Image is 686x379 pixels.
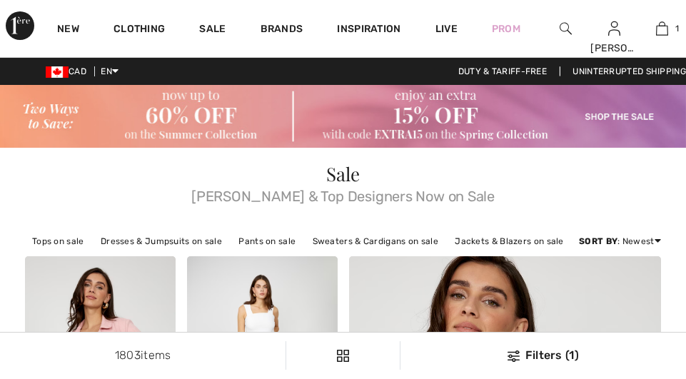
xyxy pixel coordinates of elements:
[579,236,617,246] strong: Sort By
[508,350,520,362] img: Filters
[25,183,661,203] span: [PERSON_NAME] & Top Designers Now on Sale
[231,232,303,251] a: Pants on sale
[46,66,69,78] img: Canadian Dollar
[261,23,303,38] a: Brands
[306,232,445,251] a: Sweaters & Cardigans on sale
[326,161,359,186] span: Sale
[409,347,677,364] div: Filters (1)
[639,20,685,37] a: 1
[199,23,226,38] a: Sale
[46,66,92,76] span: CAD
[608,21,620,35] a: Sign In
[492,21,520,36] a: Prom
[94,232,229,251] a: Dresses & Jumpsuits on sale
[337,23,400,38] span: Inspiration
[101,66,118,76] span: EN
[590,41,637,56] div: [PERSON_NAME]
[6,11,34,40] img: 1ère Avenue
[675,22,679,35] span: 1
[25,232,91,251] a: Tops on sale
[448,232,571,251] a: Jackets & Blazers on sale
[57,23,79,38] a: New
[435,21,458,36] a: Live
[114,23,165,38] a: Clothing
[337,350,349,362] img: Filters
[656,20,668,37] img: My Bag
[579,235,661,248] div: : Newest
[115,348,141,362] span: 1803
[608,20,620,37] img: My Info
[560,20,572,37] img: search the website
